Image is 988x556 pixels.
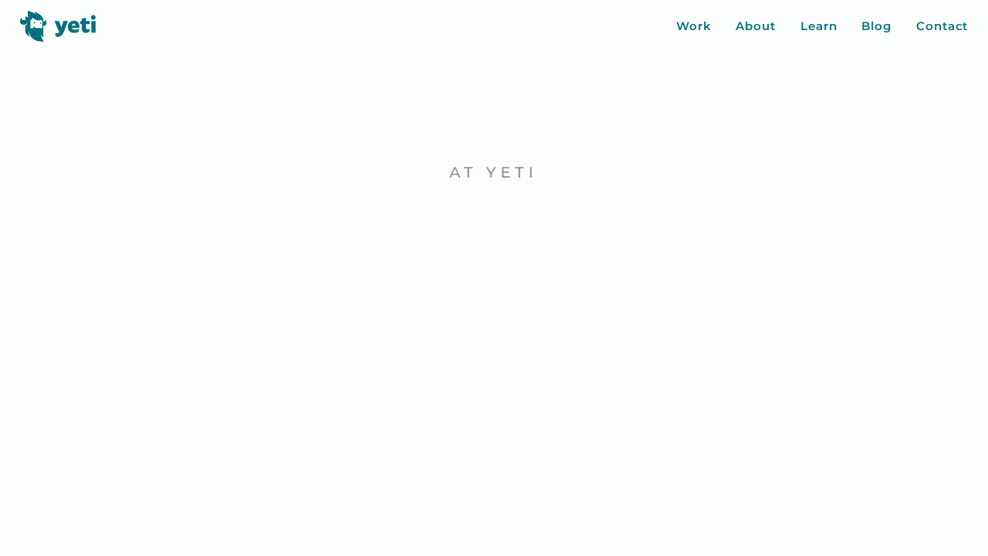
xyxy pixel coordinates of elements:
a: Contact [916,18,968,36]
a: Blog [861,18,892,36]
a: Work [676,18,712,36]
p: At Yeti [246,163,741,182]
img: Yeti logo [20,11,96,42]
a: Learn [800,18,837,36]
a: About [736,18,776,36]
